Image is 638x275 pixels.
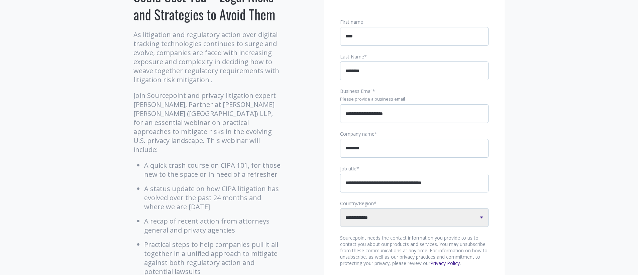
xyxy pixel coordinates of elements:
li: A status update on how CIPA litigation has evolved over the past 24 months and where we are [DATE] [144,184,282,211]
span: Company name [340,131,375,137]
p: Sourcepoint needs the contact information you provide to us to contact you about our products and... [340,235,489,267]
p: Join Sourcepoint and privacy litigation expert [PERSON_NAME], Partner at [PERSON_NAME] [PERSON_NA... [133,91,282,154]
span: First name [340,19,363,25]
legend: Please provide a business email [340,96,489,102]
li: A recap of recent action from attorneys general and privacy agencies [144,217,282,235]
a: Privacy Policy [430,260,460,266]
span: Business Email [340,88,373,94]
span: Last Name [340,53,364,60]
span: Country/Region [340,200,374,207]
span: Job title [340,165,356,172]
p: As litigation and regulatory action over digital tracking technologies continues to surge and evo... [133,30,282,84]
li: A quick crash course on CIPA 101, for those new to the space or in need of a refresher [144,161,282,179]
